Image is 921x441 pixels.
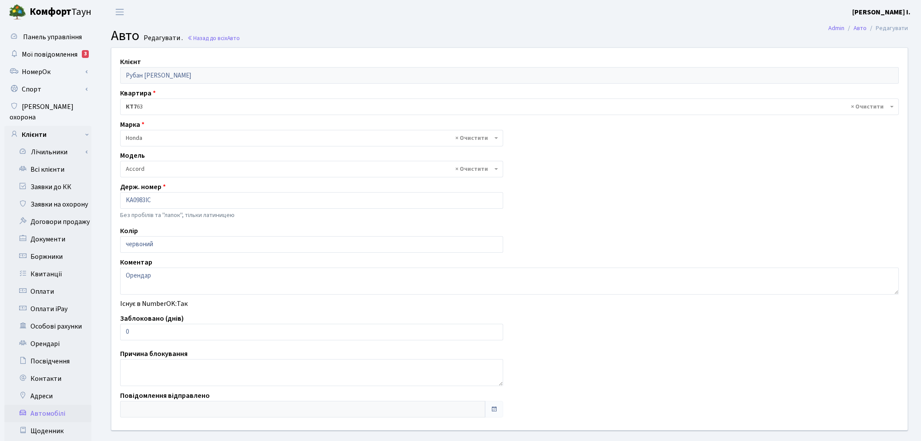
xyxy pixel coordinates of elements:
[4,353,91,370] a: Посвідчення
[4,265,91,283] a: Квитанції
[111,26,139,46] span: Авто
[120,210,503,220] p: Без пробілів та "лапок", тільки латиницею
[4,300,91,318] a: Оплати iPay
[114,299,905,309] div: Існує в NumberOK:
[4,178,91,196] a: Заявки до КК
[82,50,89,58] div: 3
[4,161,91,178] a: Всі клієнти
[10,143,91,161] a: Лічильники
[120,98,899,115] span: <b>КТ7</b>&nbsp;&nbsp;&nbsp;63
[4,63,91,81] a: НомерОк
[852,7,911,17] a: [PERSON_NAME] І.
[4,81,91,98] a: Спорт
[120,226,138,236] label: Колір
[4,370,91,387] a: Контакти
[120,150,145,161] label: Модель
[177,299,188,309] span: Так
[120,268,899,295] textarea: Орендар
[126,165,492,173] span: Accord
[120,88,156,98] label: Квартира
[9,3,26,21] img: logo.png
[120,257,152,268] label: Коментар
[4,98,91,126] a: [PERSON_NAME] охорона
[455,134,488,142] span: Видалити всі елементи
[854,24,867,33] a: Авто
[815,19,921,37] nav: breadcrumb
[4,283,91,300] a: Оплати
[4,248,91,265] a: Боржники
[828,24,844,33] a: Admin
[227,34,240,42] span: Авто
[109,5,131,19] button: Переключити навігацію
[120,349,188,359] label: Причина блокування
[120,119,145,130] label: Марка
[126,102,888,111] span: <b>КТ7</b>&nbsp;&nbsp;&nbsp;63
[23,32,82,42] span: Панель управління
[4,231,91,248] a: Документи
[142,34,183,42] small: Редагувати .
[4,405,91,422] a: Автомобілі
[4,335,91,353] a: Орендарі
[120,182,166,192] label: Держ. номер
[867,24,908,33] li: Редагувати
[30,5,91,20] span: Таун
[4,126,91,143] a: Клієнти
[4,213,91,231] a: Договори продажу
[4,387,91,405] a: Адреси
[187,34,240,42] a: Назад до всіхАвто
[4,28,91,46] a: Панель управління
[22,50,77,59] span: Мої повідомлення
[851,102,884,111] span: Видалити всі елементи
[120,130,503,146] span: Honda
[120,390,210,401] label: Повідомлення відправлено
[4,196,91,213] a: Заявки на охорону
[120,161,503,177] span: Accord
[30,5,71,19] b: Комфорт
[120,57,141,67] label: Клієнт
[126,102,137,111] b: КТ7
[120,313,184,324] label: Заблоковано (днів)
[126,134,492,142] span: Honda
[4,46,91,63] a: Мої повідомлення3
[4,422,91,440] a: Щоденник
[4,318,91,335] a: Особові рахунки
[455,165,488,173] span: Видалити всі елементи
